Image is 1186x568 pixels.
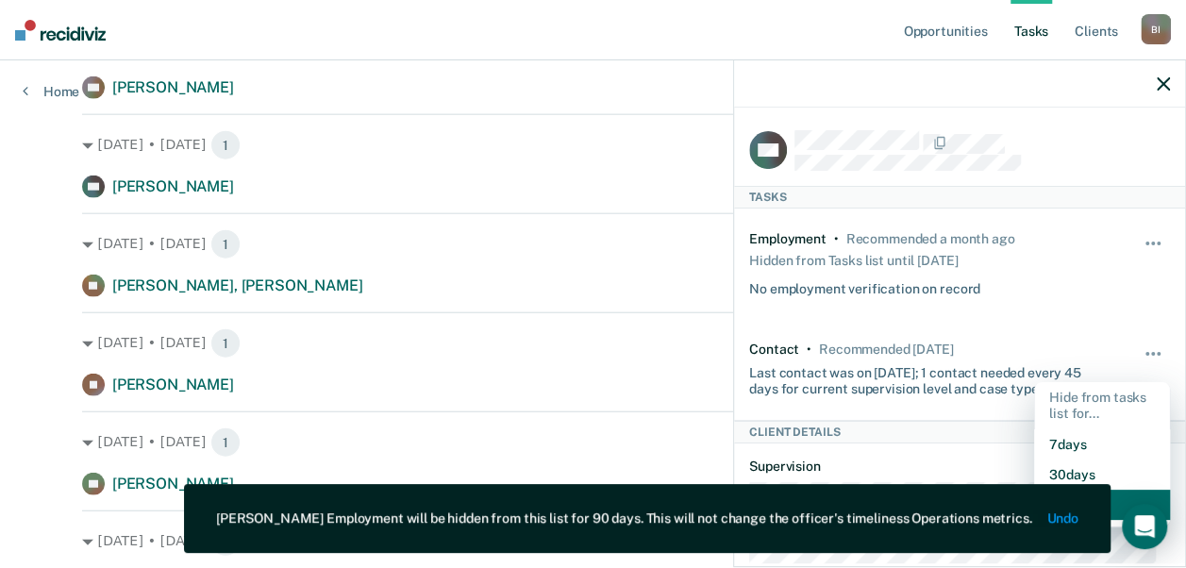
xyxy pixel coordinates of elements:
[749,459,1170,475] dt: Supervision
[210,130,241,160] span: 1
[23,83,79,100] a: Home
[15,20,106,41] img: Recidiviz
[82,526,1104,557] div: [DATE] • [DATE]
[210,427,241,458] span: 1
[734,421,1185,443] div: Client Details
[112,475,234,493] span: [PERSON_NAME]
[1034,459,1170,490] button: 30 days
[82,229,1104,259] div: [DATE] • [DATE]
[734,186,1185,209] div: Tasks
[210,229,241,259] span: 1
[749,274,980,297] div: No employment verification on record
[749,358,1100,397] div: Last contact was on [DATE]; 1 contact needed every 45 days for current supervision level and case...
[845,231,1014,247] div: Recommended a month ago
[82,130,1104,160] div: [DATE] • [DATE]
[1034,429,1170,459] button: 7 days
[749,247,958,274] div: Hidden from Tasks list until [DATE]
[216,510,1031,526] div: [PERSON_NAME] Employment will be hidden from this list for 90 days. This will not change the offi...
[819,342,953,358] div: Recommended in 11 days
[1141,14,1171,44] div: B I
[210,328,241,359] span: 1
[82,427,1104,458] div: [DATE] • [DATE]
[807,342,811,358] div: •
[1034,382,1170,429] div: Hide from tasks list for...
[834,231,839,247] div: •
[112,78,234,96] span: [PERSON_NAME]
[1122,504,1167,549] div: Open Intercom Messenger
[112,177,234,195] span: [PERSON_NAME]
[749,231,827,247] div: Employment
[82,328,1104,359] div: [DATE] • [DATE]
[1047,510,1078,526] button: Undo
[749,342,799,358] div: Contact
[112,376,234,393] span: [PERSON_NAME]
[112,276,363,294] span: [PERSON_NAME], [PERSON_NAME]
